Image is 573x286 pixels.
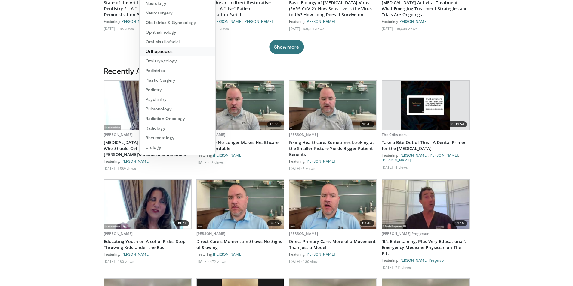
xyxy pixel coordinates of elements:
[120,159,150,163] a: [PERSON_NAME]
[267,220,282,226] span: 08:45
[267,121,282,127] span: 11:51
[398,258,446,262] a: [PERSON_NAME] Pregerson
[140,47,215,56] a: Orthopaedics
[104,132,133,137] a: [PERSON_NAME]
[197,180,284,229] a: 08:45
[140,18,215,27] a: Obstetrics & Gynecology
[210,259,226,264] li: 472 views
[306,159,335,163] a: [PERSON_NAME]
[117,259,134,264] li: 480 views
[196,259,209,264] li: [DATE]
[104,159,192,164] div: Featuring:
[303,166,315,171] li: 5 views
[360,121,374,127] span: 10:45
[289,132,318,137] a: [PERSON_NAME]
[303,26,324,31] li: 160,921 views
[196,239,284,251] a: Direct Care's Momentum Shows No Signs of Slowing
[196,252,284,257] div: Featuring:
[140,75,215,85] a: Plastic Surgery
[382,153,470,162] div: Featuring: , ,
[269,40,304,54] button: Show more
[140,66,215,75] a: Pediatrics
[120,252,150,256] a: [PERSON_NAME]
[104,252,192,257] div: Featuring:
[140,27,215,37] a: Ophthalmology
[104,19,192,24] div: Featuring: ,
[306,19,335,23] a: [PERSON_NAME]
[382,265,395,270] li: [DATE]
[382,81,469,130] a: 01:04:54
[395,26,417,31] li: 110,608 views
[289,26,302,31] li: [DATE]
[104,180,191,229] a: 09:22
[289,19,377,24] div: Featuring:
[197,180,284,229] img: cdb6cd46-d573-49c6-a91b-cba7513635ea.620x360_q85_upscale.jpg
[289,252,377,257] div: Featuring:
[395,265,411,270] li: 714 views
[452,220,467,226] span: 14:19
[289,259,302,264] li: [DATE]
[196,140,284,152] a: Insurance No Longer Makes Healthcare More Affordable
[306,252,335,256] a: [PERSON_NAME]
[213,153,242,157] a: [PERSON_NAME]
[382,132,407,137] a: The Cribsiders
[447,121,467,127] span: 01:04:54
[104,81,191,130] img: d9ddfd97-e350-47c1-a34d-5d400e773739.620x360_q85_upscale.jpg
[140,95,215,104] a: Psychiatry
[382,19,470,24] div: Featuring:
[196,231,226,236] a: [PERSON_NAME]
[140,114,215,123] a: Radiation Oncology
[289,81,377,130] a: 10:45
[196,153,284,158] div: Featuring:
[289,180,377,229] img: aa3b87f2-cb73-4bc6-8341-1580bb35878e.620x360_q85_upscale.jpg
[104,140,192,158] a: [MEDICAL_DATA] Vaccines for 2025-26: Who Should Get Moderna or [PERSON_NAME]’s Updated Shots and ...
[140,104,215,114] a: Pulmonology
[210,160,224,165] li: 13 views
[120,19,150,23] a: [PERSON_NAME]
[140,8,215,18] a: Neurosurgery
[197,81,284,130] a: 11:51
[140,143,215,152] a: Urology
[303,259,319,264] li: 430 views
[196,160,209,165] li: [DATE]
[104,239,192,251] a: Educating Youth on Alcohol Risks: Stop Throwing Kids Under the Bus
[140,37,215,47] a: Oral Maxillofacial
[104,231,133,236] a: [PERSON_NAME]
[382,231,430,236] a: [PERSON_NAME] Pregerson
[210,26,229,31] li: 1,248 views
[104,259,117,264] li: [DATE]
[360,220,374,226] span: 07:48
[243,19,273,23] a: [PERSON_NAME]
[382,158,411,162] a: [PERSON_NAME]
[140,56,215,66] a: Otolaryngology
[429,153,458,157] a: [PERSON_NAME]
[140,85,215,95] a: Podiatry
[104,81,191,130] a: 09:00
[104,166,117,171] li: [DATE]
[213,19,242,23] a: [PERSON_NAME]
[197,81,284,130] img: 8f4f9634-a2b3-4726-8c1d-c2633247744b.620x360_q85_upscale.jpg
[117,26,134,31] li: 386 views
[398,19,428,23] a: [PERSON_NAME]
[289,180,377,229] a: 07:48
[104,180,191,229] img: c38f3cbf-6fbe-4687-a571-892a7212797e.620x360_q85_upscale.jpg
[398,153,428,157] a: [PERSON_NAME]
[289,140,377,158] a: Fixing Healthcare: Sometimes Looking at the Smaller Picture Yields Bigger Patient Benefits
[289,231,318,236] a: [PERSON_NAME]
[289,159,377,164] div: Featuring:
[117,166,136,171] li: 1,589 views
[289,166,302,171] li: [DATE]
[382,258,470,263] div: Featuring:
[382,239,470,257] a: 'It's Entertaining, Plus Very Educational': Emergency Medicine Physician on The Pitt
[395,165,408,170] li: 4 views
[174,220,189,226] span: 09:22
[382,180,469,229] img: 9a1370ff-f359-43b6-8596-feb95f986c06.620x360_q85_upscale.jpg
[382,26,395,31] li: [DATE]
[401,81,450,130] img: 4ab7bae2-0e72-435c-bf89-58627b7e1367.620x360_q85_upscale.jpg
[382,180,469,229] a: 14:19
[196,19,284,24] div: Featuring: ,
[140,123,215,133] a: Radiology
[289,81,377,130] img: f828ab17-1f5a-4e5a-a41e-0e080c63091c.620x360_q85_upscale.jpg
[104,66,470,76] h3: Recently Added
[140,133,215,143] a: Rheumatology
